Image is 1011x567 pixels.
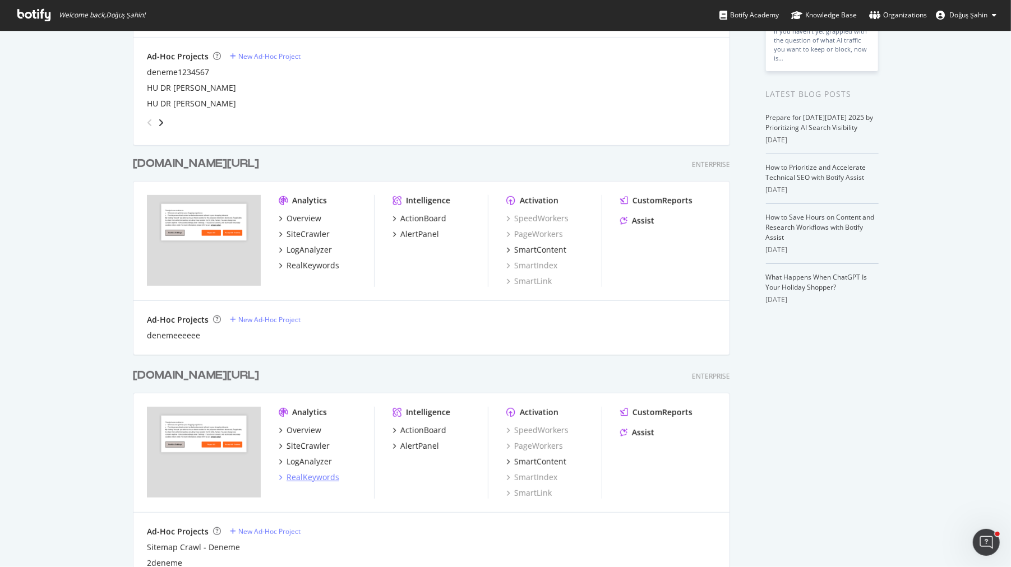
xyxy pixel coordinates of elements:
div: SmartContent [514,456,566,467]
a: SpeedWorkers [506,213,569,224]
a: Prepare for [DATE][DATE] 2025 by Prioritizing AI Search Visibility [766,113,874,132]
a: SmartContent [506,456,566,467]
div: CustomReports [633,195,693,206]
a: HU DR [PERSON_NAME] [147,98,236,109]
div: Organizations [870,10,927,21]
div: Overview [287,213,321,224]
div: Enterprise [692,371,730,381]
a: SpeedWorkers [506,425,569,436]
div: Knowledge Base [792,10,857,21]
a: Overview [279,425,321,436]
a: RealKeywords [279,260,339,271]
div: SiteCrawler [287,229,330,240]
div: SiteCrawler [287,440,330,452]
a: New Ad-Hoc Project [230,315,301,324]
div: Intelligence [406,407,450,418]
a: SiteCrawler [279,440,330,452]
div: LogAnalyzer [287,456,332,467]
div: [DATE] [766,185,879,195]
a: SmartIndex [506,472,557,483]
div: angle-right [157,117,165,128]
a: How to Save Hours on Content and Research Workflows with Botify Assist [766,212,875,242]
a: PageWorkers [506,229,563,240]
div: Intelligence [406,195,450,206]
div: Activation [520,407,558,418]
div: Overview [287,425,321,436]
a: SiteCrawler [279,229,330,240]
a: CustomReports [620,195,693,206]
a: How to Prioritize and Accelerate Technical SEO with Botify Assist [766,162,866,182]
div: Activation [520,195,558,206]
div: Latest Blog Posts [766,88,879,100]
div: Botify Academy [720,10,779,21]
div: RealKeywords [287,472,339,483]
a: SmartContent [506,244,566,255]
div: New Ad-Hoc Project [238,52,301,61]
a: SmartIndex [506,260,557,271]
div: LogAnalyzer [287,244,332,255]
img: trendyol.com/ar [147,407,261,498]
a: deneme1234567 [147,67,209,78]
div: New Ad-Hoc Project [238,315,301,324]
a: Assist [620,215,654,226]
div: Analytics [292,195,327,206]
div: [DATE] [766,245,879,255]
div: Enterprise [692,160,730,169]
div: New Ad-Hoc Project [238,527,301,536]
a: AlertPanel [393,229,439,240]
a: HU DR [PERSON_NAME] [147,82,236,94]
a: LogAnalyzer [279,456,332,467]
a: AlertPanel [393,440,439,452]
a: Sitemap Crawl - Deneme [147,542,240,553]
a: What Happens When ChatGPT Is Your Holiday Shopper? [766,272,867,292]
a: SmartLink [506,276,552,287]
div: RealKeywords [287,260,339,271]
div: [DOMAIN_NAME][URL] [133,368,259,384]
div: Assist [632,215,654,226]
a: Overview [279,213,321,224]
a: New Ad-Hoc Project [230,52,301,61]
div: ActionBoard [400,425,446,436]
div: denemeeeeee [147,330,200,341]
a: [DOMAIN_NAME][URL] [133,156,264,172]
div: AlertPanel [400,440,439,452]
div: [DOMAIN_NAME][URL] [133,156,259,172]
div: Assist [632,427,654,438]
div: AlertPanel [400,229,439,240]
span: Doğuş Şahin [950,10,987,20]
iframe: Intercom live chat [973,529,1000,556]
div: angle-left [142,114,157,132]
div: CustomReports [633,407,693,418]
a: ActionBoard [393,213,446,224]
div: [DATE] [766,135,879,145]
div: ActionBoard [400,213,446,224]
a: ActionBoard [393,425,446,436]
a: CustomReports [620,407,693,418]
a: LogAnalyzer [279,244,332,255]
a: New Ad-Hoc Project [230,527,301,536]
div: Ad-Hoc Projects [147,314,209,326]
span: Welcome back, Doğuş Şahin ! [59,11,145,20]
div: [DATE] [766,295,879,305]
a: PageWorkers [506,440,563,452]
img: trendyol.com/ro [147,195,261,286]
a: SmartLink [506,487,552,499]
a: Assist [620,427,654,438]
div: If you haven’t yet grappled with the question of what AI traffic you want to keep or block, now is… [774,27,870,63]
div: Ad-Hoc Projects [147,51,209,62]
div: Analytics [292,407,327,418]
div: Ad-Hoc Projects [147,526,209,537]
a: [DOMAIN_NAME][URL] [133,368,264,384]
